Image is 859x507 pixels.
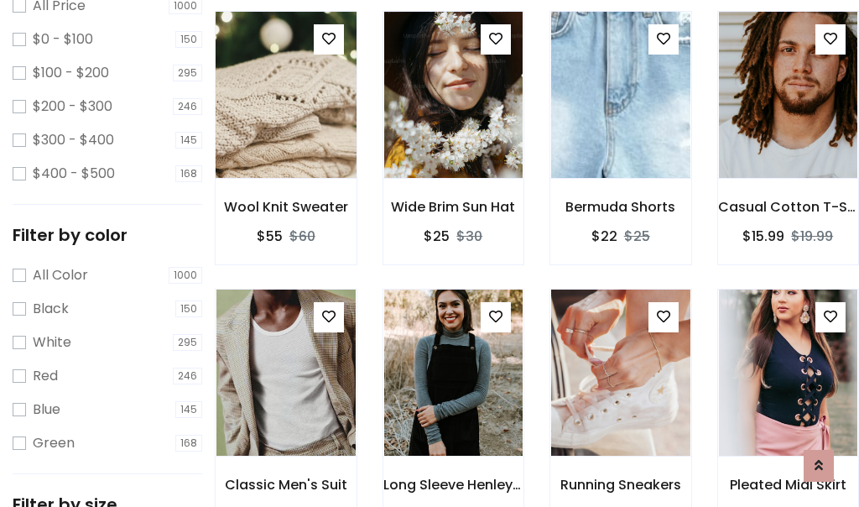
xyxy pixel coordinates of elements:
[173,98,202,115] span: 246
[424,228,450,244] h6: $25
[33,366,58,386] label: Red
[289,227,315,246] del: $60
[175,401,202,418] span: 145
[33,400,60,420] label: Blue
[33,299,69,319] label: Black
[173,334,202,351] span: 295
[175,132,202,149] span: 145
[175,165,202,182] span: 168
[624,227,650,246] del: $25
[216,199,357,215] h6: Wool Knit Sweater
[550,477,691,493] h6: Running Sneakers
[216,477,357,493] h6: Classic Men's Suit
[173,368,202,384] span: 246
[33,130,114,150] label: $300 - $400
[718,477,859,493] h6: Pleated Midi Skirt
[33,433,75,453] label: Green
[742,228,784,244] h6: $15.99
[175,301,202,317] span: 150
[175,435,202,452] span: 168
[173,65,202,81] span: 295
[550,199,691,215] h6: Bermuda Shorts
[257,228,283,244] h6: $55
[383,477,524,493] h6: Long Sleeve Henley T-Shirt
[591,228,617,244] h6: $22
[33,29,93,50] label: $0 - $100
[456,227,482,246] del: $30
[33,63,109,83] label: $100 - $200
[383,199,524,215] h6: Wide Brim Sun Hat
[169,267,202,284] span: 1000
[33,332,71,353] label: White
[718,199,859,215] h6: Casual Cotton T-Shirt
[33,97,112,117] label: $200 - $300
[175,31,202,48] span: 150
[791,227,833,246] del: $19.99
[33,265,88,285] label: All Color
[13,225,202,245] h5: Filter by color
[33,164,115,184] label: $400 - $500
